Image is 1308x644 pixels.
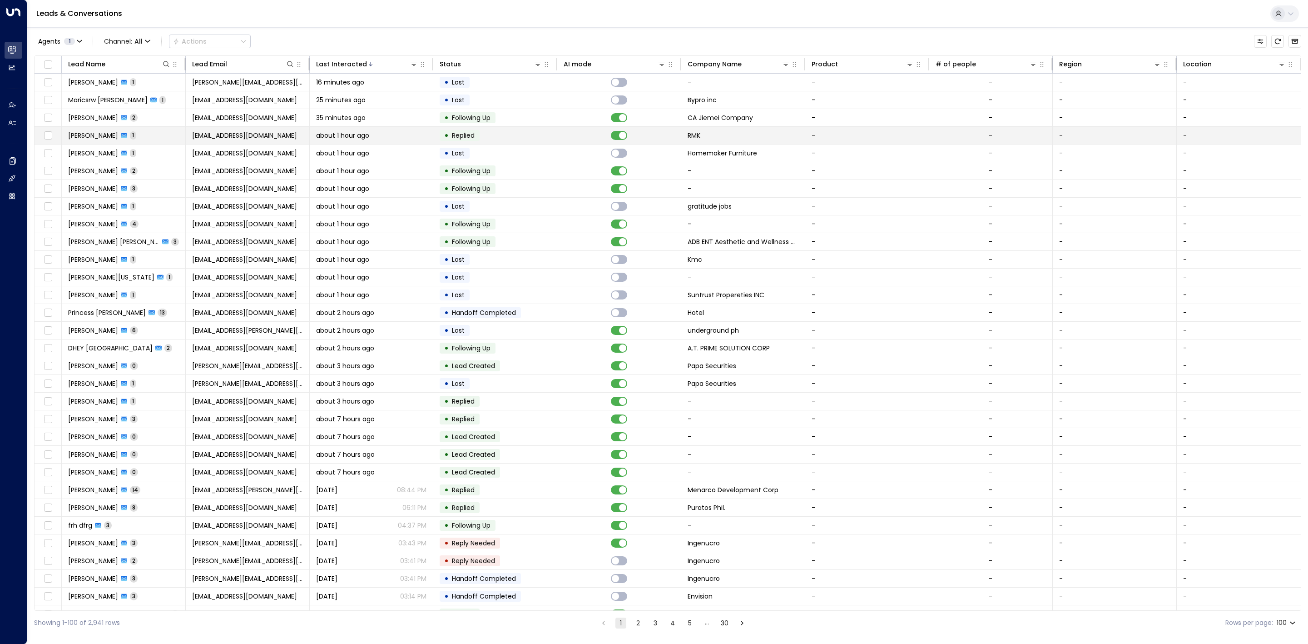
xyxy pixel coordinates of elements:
[688,59,742,70] div: Company Name
[989,326,992,335] div: -
[316,95,366,105] span: 25 minutes ago
[681,446,805,463] td: -
[989,237,992,246] div: -
[1177,570,1301,587] td: -
[130,149,136,157] span: 1
[1177,180,1301,197] td: -
[192,184,297,193] span: rinohatakumi@gmail.com
[316,59,419,70] div: Last Interacted
[684,618,695,629] button: Go to page 5
[316,78,364,87] span: 16 minutes ago
[1053,251,1177,268] td: -
[192,255,297,264] span: calatravaivanjay71@gmail.com
[1183,59,1286,70] div: Location
[444,92,449,108] div: •
[1177,145,1301,162] td: -
[158,309,167,316] span: 13
[615,618,626,629] button: page 1
[34,35,85,48] button: Agents1
[316,326,374,335] span: about 2 hours ago
[681,428,805,445] td: -
[444,75,449,90] div: •
[1053,339,1177,357] td: -
[42,290,54,301] span: Toggle select row
[1177,446,1301,463] td: -
[936,59,976,70] div: # of people
[316,59,367,70] div: Last Interacted
[42,130,54,141] span: Toggle select row
[444,323,449,338] div: •
[1053,286,1177,304] td: -
[805,322,929,339] td: -
[130,362,138,369] span: 0
[440,59,542,70] div: Status
[316,344,374,353] span: about 2 hours ago
[1053,464,1177,481] td: -
[42,360,54,372] span: Toggle select row
[192,361,303,370] span: jules.cruz@papasec.com.ph
[1177,233,1301,250] td: -
[192,273,297,282] span: menciusmench@yahoo.com
[130,131,136,139] span: 1
[192,149,297,158] span: lozanopinotegiljun@gmail.com
[444,252,449,267] div: •
[68,237,159,246] span: Angelika Doreen Balite
[805,162,929,180] td: -
[1177,109,1301,126] td: -
[1053,534,1177,552] td: -
[42,236,54,248] span: Toggle select row
[192,59,295,70] div: Lead Email
[1053,322,1177,339] td: -
[316,379,374,388] span: about 3 hours ago
[1053,180,1177,197] td: -
[1177,552,1301,569] td: -
[316,184,369,193] span: about 1 hour ago
[737,618,748,629] button: Go to next page
[681,74,805,91] td: -
[440,59,461,70] div: Status
[667,618,678,629] button: Go to page 4
[1053,481,1177,499] td: -
[1177,322,1301,339] td: -
[68,290,118,300] span: Justine Escala
[805,198,929,215] td: -
[681,464,805,481] td: -
[688,237,798,246] span: ADB ENT Aesthetic and Wellness Clinic
[452,344,490,353] span: Following Up
[1177,534,1301,552] td: -
[42,112,54,124] span: Toggle select row
[1053,269,1177,286] td: -
[68,59,171,70] div: Lead Name
[1288,35,1301,48] button: Archived Leads
[192,308,297,317] span: pk.sedaya28@gmail.com
[688,361,736,370] span: Papa Securities
[444,270,449,285] div: •
[681,269,805,286] td: -
[316,166,369,175] span: about 1 hour ago
[444,305,449,320] div: •
[100,35,154,48] span: Channel:
[130,114,138,121] span: 2
[1177,339,1301,357] td: -
[68,255,118,264] span: Ivan jay Calatrava
[68,308,146,317] span: Princess Kate Sedaya
[42,378,54,389] span: Toggle select row
[1177,91,1301,109] td: -
[1177,304,1301,321] td: -
[192,59,227,70] div: Lead Email
[1053,233,1177,250] td: -
[452,95,465,105] span: Lost
[989,255,992,264] div: -
[192,290,297,300] span: tintinescala1@gmail.com
[134,38,143,45] span: All
[452,131,475,140] span: Replied
[316,202,369,211] span: about 1 hour ago
[1177,517,1301,534] td: -
[1177,251,1301,268] td: -
[1277,616,1298,629] div: 100
[166,273,173,281] span: 1
[1177,269,1301,286] td: -
[42,307,54,319] span: Toggle select row
[130,167,138,175] span: 2
[805,428,929,445] td: -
